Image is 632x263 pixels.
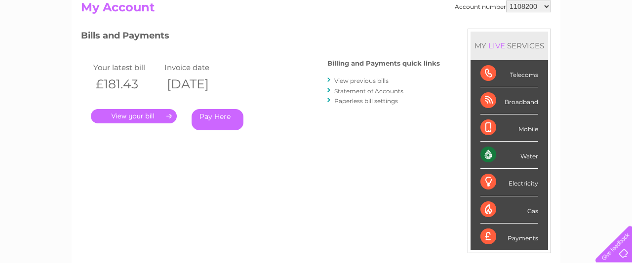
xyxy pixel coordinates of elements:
[91,109,177,123] a: .
[91,61,162,74] td: Your latest bill
[334,87,403,95] a: Statement of Accounts
[327,60,440,67] h4: Billing and Payments quick links
[81,29,440,46] h3: Bills and Payments
[162,74,233,94] th: [DATE]
[546,42,560,49] a: Blog
[334,77,389,84] a: View previous bills
[471,32,548,60] div: MY SERVICES
[91,74,162,94] th: £181.43
[480,114,538,142] div: Mobile
[480,196,538,224] div: Gas
[334,97,398,105] a: Paperless bill settings
[162,61,233,74] td: Invoice date
[483,42,505,49] a: Energy
[486,41,507,50] div: LIVE
[192,109,243,130] a: Pay Here
[599,42,623,49] a: Log out
[480,224,538,250] div: Payments
[566,42,591,49] a: Contact
[511,42,540,49] a: Telecoms
[458,42,477,49] a: Water
[83,5,550,48] div: Clear Business is a trading name of Verastar Limited (registered in [GEOGRAPHIC_DATA] No. 3667643...
[446,5,514,17] a: 0333 014 3131
[455,0,551,12] div: Account number
[81,0,551,19] h2: My Account
[480,60,538,87] div: Telecoms
[480,87,538,114] div: Broadband
[480,142,538,169] div: Water
[22,26,73,56] img: logo.png
[480,169,538,196] div: Electricity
